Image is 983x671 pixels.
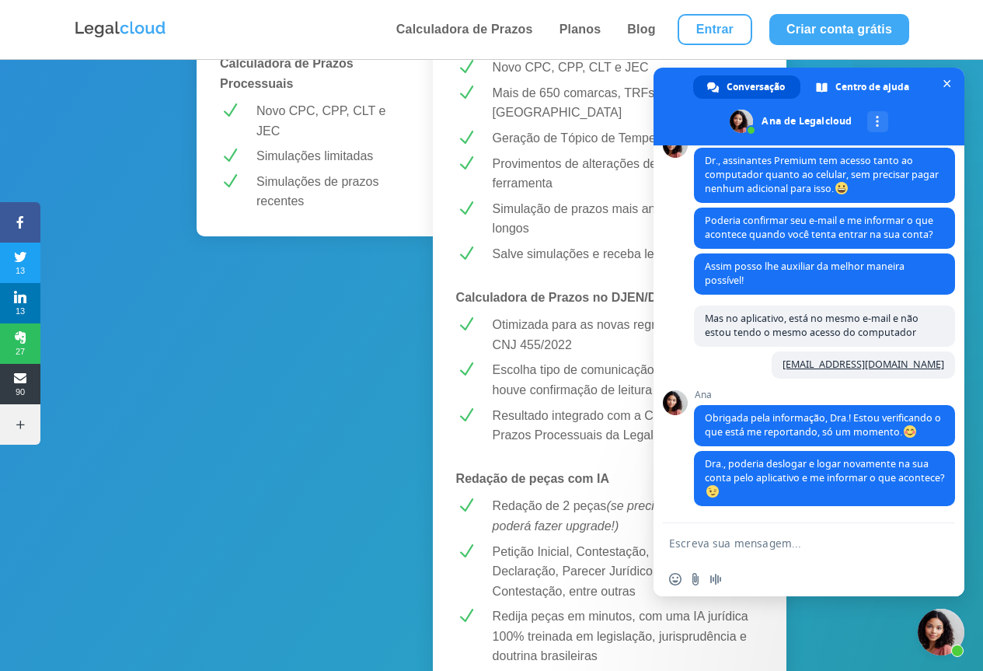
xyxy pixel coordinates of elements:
[709,573,722,585] span: Mensagem de áudio
[493,154,763,194] p: Provimentos de alterações de prazos direto da ferramenta
[705,411,941,439] span: Obrigada pela informação, Dra.! Estou verificando o que está me reportando, só um momento.
[835,75,909,99] span: Centro de ajuda
[456,360,476,379] span: N
[493,496,763,536] p: Redação de 2 peças
[456,406,476,425] span: N
[456,244,476,264] span: N
[456,315,476,334] span: N
[456,496,476,515] span: N
[493,606,763,666] p: Redija peças em minutos, com uma IA jurídica 100% treinada em legislação, jurisprudência e doutri...
[456,606,476,626] span: N
[74,19,167,40] img: Logo da Legalcloud
[694,390,955,400] span: Ana
[669,523,918,562] textarea: Escreva sua mensagem...
[493,406,763,446] div: Resultado integrado com a Calculadora de Prazos Processuais da Legalcloud
[493,58,763,78] p: Novo CPC, CPP, CLT e JEC
[456,58,476,77] span: N
[456,542,476,561] span: N
[918,609,964,655] a: Bate-papo
[802,75,925,99] a: Centro de ajuda
[689,573,702,585] span: Enviar um arquivo
[493,360,763,400] p: Escolha tipo de comunicação, destinatário e se houve confirmação de leitura (DJE)
[456,472,609,485] strong: Redação de peças com IA
[456,199,476,218] span: N
[493,499,722,533] em: (se precisar de mais, poderá fazer upgrade!)
[705,457,944,498] span: Dra., poderia deslogar e logar novamente na sua conta pelo aplicativo e me informar o que acontece?
[493,128,763,149] p: Geração de Tópico de Tempestividade
[493,199,763,239] p: Simulação de prazos mais antigos ou mais longos
[678,14,752,45] a: Entrar
[705,154,939,195] span: Dr., assinantes Premium tem acesso tanto ao computador quanto ao celular, sem precisar pagar nenh...
[220,101,239,121] span: N
[493,83,763,123] p: Mais de 650 comarcas, TRFs, TRTs, STF, [GEOGRAPHIC_DATA]
[669,573,681,585] span: Inserir um emoticon
[493,542,763,602] p: Petição Inicial, Contestação, Embargos de Declaração, Parecer Jurídico, Impugnação à Contestação,...
[220,146,239,166] span: N
[939,75,955,92] span: Bate-papo
[705,260,905,287] span: Assim posso lhe auxiliar da melhor maneira possível!
[256,101,410,141] p: Novo CPC, CPP, CLT e JEC
[493,315,763,355] p: Otimizada para as novas regras da Resolução CNJ 455/2022
[705,214,933,241] span: Poderia confirmar seu e-mail e me informar o que acontece quando você tenta entrar na sua conta?
[456,154,476,173] span: N
[256,172,410,211] p: Simulações de prazos recentes
[693,75,800,99] a: Conversação
[456,128,476,148] span: N
[456,83,476,103] span: N
[456,291,672,304] strong: Calculadora de Prazos no DJEN/DJE
[769,14,909,45] a: Criar conta grátis
[220,57,354,90] strong: Calculadora de Prazos Processuais
[493,244,763,264] p: Salve simulações e receba lembretes por e-mail
[705,312,919,339] span: Mas no aplicativo, está no mesmo e-mail e não estou tendo o mesmo acesso do computador
[220,172,239,191] span: N
[256,146,410,166] p: Simulações limitadas
[783,358,944,371] a: [EMAIL_ADDRESS][DOMAIN_NAME]
[727,75,785,99] span: Conversação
